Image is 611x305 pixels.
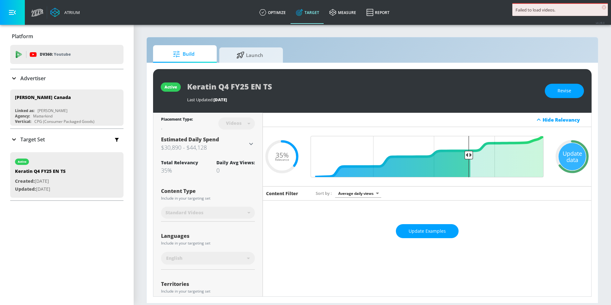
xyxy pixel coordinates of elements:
div: active [18,160,26,163]
div: Agency: [15,113,30,119]
h6: Content Filter [266,190,298,196]
span: Build [159,46,208,62]
p: Target Set [20,136,45,143]
a: Target [291,1,324,24]
button: Revise [545,84,584,98]
div: Estimated Daily Spend$30,890 - $44,128 [161,136,255,152]
div: Linked as: [15,108,34,113]
p: Platform [12,33,33,40]
span: v 4.28.0 [596,21,605,25]
span: [DATE] [214,97,227,103]
p: [DATE] [15,177,66,185]
div: Last Updated: [187,97,538,103]
div: Total Relevancy [161,160,198,166]
div: activeKeratin Q4 FY25 EN TSCreated:[DATE]Updated:[DATE] [10,152,123,198]
div: Average daily views [335,189,381,198]
a: optimize [254,1,291,24]
p: DV360: [40,51,71,58]
div: Hide Relevancy [543,117,588,123]
div: Videos [223,120,245,126]
p: [DATE] [15,185,66,193]
span: Update Examples [409,227,446,235]
div: Keratin Q4 FY25 EN TS [15,168,66,177]
div: Target Set [10,129,123,150]
div: Include in your targeting set [161,196,255,200]
span: English [166,255,182,261]
div: active [165,84,177,90]
div: 35% [161,167,198,174]
div: Content Type [161,188,255,194]
div: Languages [161,233,255,238]
span: Updated: [15,186,36,192]
p: Youtube [54,51,71,58]
span: 35% [276,152,289,158]
div: Vertical: [15,119,31,124]
div: Territories [161,281,255,287]
a: measure [324,1,361,24]
div: DV360: Youtube [10,45,123,64]
a: Atrium [50,8,80,17]
p: Advertiser [20,75,46,82]
div: [PERSON_NAME] [38,108,67,113]
a: Report [361,1,395,24]
div: CPG (Consumer Packaged Goods) [34,119,95,124]
span: Standard Videos [165,209,203,216]
div: [PERSON_NAME] CanadaLinked as:[PERSON_NAME]Agency:MatterkindVertical:CPG (Consumer Packaged Goods) [10,89,123,126]
div: Platform [10,27,123,45]
span: Sort by [316,190,332,196]
div: Placement Type: [161,117,193,123]
div: English [161,252,255,265]
div: Include in your targeting set [161,241,255,245]
div: [PERSON_NAME] Canada [15,94,71,100]
div: Daily Avg Views: [216,160,255,166]
div: Matterkind [33,113,53,119]
span: Relevance [275,158,289,161]
div: 0 [216,167,255,174]
span: × [602,5,606,10]
div: Failed to load videos. [516,7,605,13]
span: Launch [226,47,274,63]
div: Advertiser [10,69,123,87]
div: Atrium [62,10,80,15]
span: Created: [15,178,35,184]
button: Update Examples [396,224,459,238]
span: Revise [558,87,571,95]
div: Hide Relevancy [263,113,591,127]
div: Include in your targeting set [161,289,255,293]
span: Estimated Daily Spend [161,136,219,143]
div: Update data [558,143,586,170]
h3: $30,890 - $44,128 [161,143,247,152]
input: Final Threshold [307,136,547,177]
